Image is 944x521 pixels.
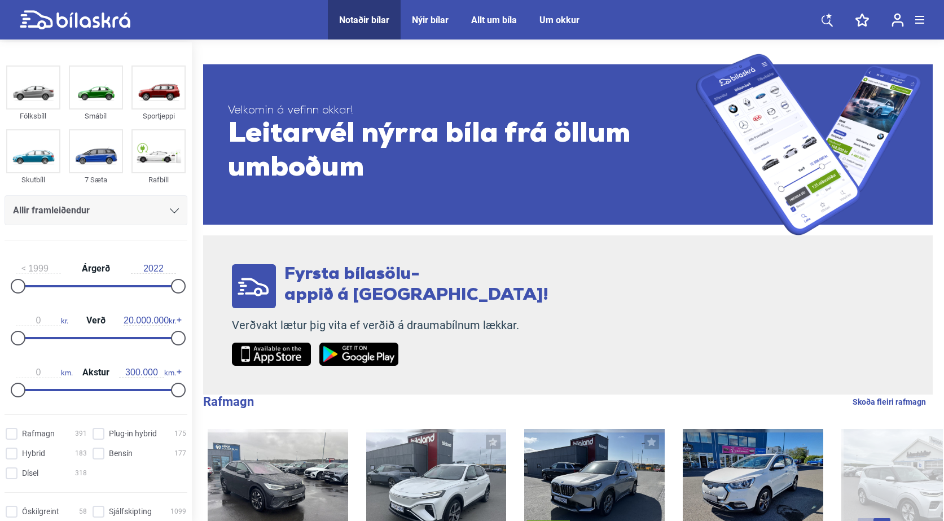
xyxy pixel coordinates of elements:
div: Sportjeppi [131,110,186,122]
span: Árgerð [79,264,113,273]
div: Skutbíll [6,173,60,186]
span: Sjálfskipting [109,506,152,518]
a: Notaðir bílar [339,15,389,25]
span: 175 [174,428,186,440]
span: Rafmagn [22,428,55,440]
span: Verð [84,316,108,325]
p: Verðvakt lætur þig vita ef verðið á draumabílnum lækkar. [232,318,548,332]
span: Akstur [80,368,112,377]
span: 391 [75,428,87,440]
a: Nýir bílar [412,15,449,25]
a: Velkomin á vefinn okkar!Leitarvél nýrra bíla frá öllum umboðum [203,54,933,235]
span: Plug-in hybrid [109,428,157,440]
b: Rafmagn [203,395,254,409]
span: Dísel [22,467,38,479]
span: Óskilgreint [22,506,59,518]
span: kr. [16,316,68,326]
div: Rafbíll [131,173,186,186]
span: km. [16,367,73,378]
div: 7 Sæta [69,173,123,186]
span: 1099 [170,506,186,518]
a: Um okkur [539,15,579,25]
span: Velkomin á vefinn okkar! [228,104,696,118]
span: 318 [75,467,87,479]
img: user-login.svg [892,13,904,27]
a: Skoða fleiri rafmagn [853,395,926,409]
span: Fyrsta bílasölu- appið á [GEOGRAPHIC_DATA]! [284,266,548,304]
span: 183 [75,448,87,459]
span: km. [119,367,176,378]
span: 177 [174,448,186,459]
span: kr. [124,316,176,326]
div: Smábíl [69,110,123,122]
span: Allir framleiðendur [13,203,90,218]
span: Hybrid [22,448,45,459]
span: Leitarvél nýrra bíla frá öllum umboðum [228,118,696,186]
a: Allt um bíla [471,15,517,25]
span: 58 [79,506,87,518]
div: Fólksbíll [6,110,60,122]
span: Bensín [109,448,133,459]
